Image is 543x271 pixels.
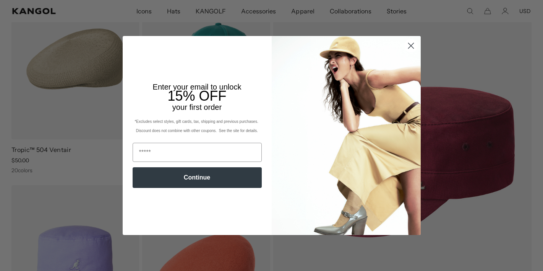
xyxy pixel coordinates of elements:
[404,39,418,52] button: Close dialog
[272,36,421,235] img: 93be19ad-e773-4382-80b9-c9d740c9197f.jpeg
[133,167,262,188] button: Continue
[167,88,226,104] span: 15% OFF
[135,119,259,133] span: *Excludes select styles, gift cards, tax, shipping and previous purchases. Discount does not comb...
[153,83,242,91] span: Enter your email to unlock
[172,103,222,111] span: your first order
[133,143,262,162] input: Email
